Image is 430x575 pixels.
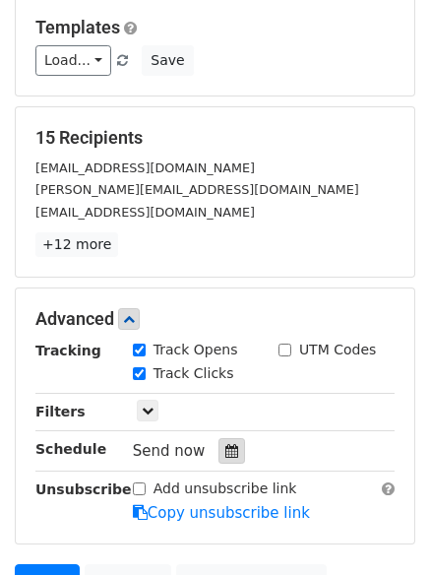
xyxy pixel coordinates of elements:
[35,232,118,257] a: +12 more
[35,45,111,76] a: Load...
[133,442,206,460] span: Send now
[35,160,255,175] small: [EMAIL_ADDRESS][DOMAIN_NAME]
[35,343,101,358] strong: Tracking
[299,340,376,360] label: UTM Codes
[142,45,193,76] button: Save
[133,504,310,522] a: Copy unsubscribe link
[154,363,234,384] label: Track Clicks
[35,182,359,197] small: [PERSON_NAME][EMAIL_ADDRESS][DOMAIN_NAME]
[35,127,395,149] h5: 15 Recipients
[35,441,106,457] strong: Schedule
[154,479,297,499] label: Add unsubscribe link
[35,481,132,497] strong: Unsubscribe
[35,308,395,330] h5: Advanced
[35,404,86,419] strong: Filters
[35,17,120,37] a: Templates
[332,480,430,575] iframe: Chat Widget
[35,205,255,220] small: [EMAIL_ADDRESS][DOMAIN_NAME]
[154,340,238,360] label: Track Opens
